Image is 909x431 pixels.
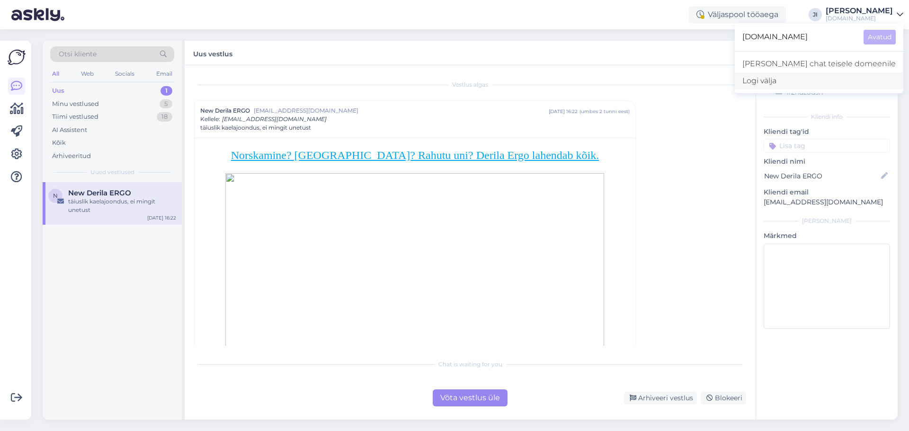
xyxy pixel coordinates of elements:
p: Kliendi email [764,187,890,197]
button: Avatud [864,30,896,44]
div: Võta vestlus üle [433,389,508,406]
div: All [50,68,61,80]
div: [DATE] 16:22 [147,214,176,221]
div: ( umbes 2 tunni eest ) [579,108,630,115]
div: Uus [52,86,64,96]
div: Web [79,68,96,80]
div: täiuslik kaelajoondus, ei mingit unetust [68,197,176,214]
span: [EMAIL_ADDRESS][DOMAIN_NAME] [254,106,549,115]
label: Uus vestlus [193,46,232,59]
div: [DOMAIN_NAME] [826,15,893,22]
span: New Derila ERGO [200,106,250,115]
div: Vestlus algas [194,80,746,89]
span: New Derila ERGO [68,189,131,197]
input: Lisa tag [764,139,890,153]
span: Uued vestlused [90,168,134,176]
p: [EMAIL_ADDRESS][DOMAIN_NAME] [764,197,890,207]
p: Kliendi nimi [764,157,890,167]
span: N [53,192,58,199]
div: Tiimi vestlused [52,112,98,122]
span: [DOMAIN_NAME] [742,30,856,44]
div: Minu vestlused [52,99,99,109]
input: Lisa nimi [764,171,879,181]
span: Kellele : [200,115,220,123]
div: Logi välja [735,72,903,89]
div: JI [809,8,822,21]
a: [PERSON_NAME] chat teisele domeenile [735,55,903,72]
div: Email [154,68,174,80]
div: Chat is waiting for you [194,360,746,369]
div: Arhiveeri vestlus [624,392,697,405]
div: Kõik [52,138,66,148]
div: 18 [157,112,172,122]
a: Norskamine? [GEOGRAPHIC_DATA]? Rahutu uni? Derila Ergo lahendab kõik. [231,149,599,161]
div: Kliendi info [764,113,890,121]
span: täiuslik kaelajoondus, ei mingit unetust [200,123,311,132]
div: 5 [160,99,172,109]
img: Askly Logo [8,48,26,66]
div: Väljaspool tööaega [689,6,786,23]
div: 1 [160,86,172,96]
p: Märkmed [764,231,890,241]
div: [PERSON_NAME] [764,217,890,225]
span: [EMAIL_ADDRESS][DOMAIN_NAME] [222,115,327,123]
div: Socials [113,68,136,80]
p: Kliendi tag'id [764,127,890,137]
div: [PERSON_NAME] [826,7,893,15]
a: [PERSON_NAME][DOMAIN_NAME] [826,7,903,22]
div: [DATE] 16:22 [549,108,578,115]
span: Otsi kliente [59,49,97,59]
div: AI Assistent [52,125,87,135]
div: Blokeeri [701,392,746,405]
div: Arhiveeritud [52,151,91,161]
